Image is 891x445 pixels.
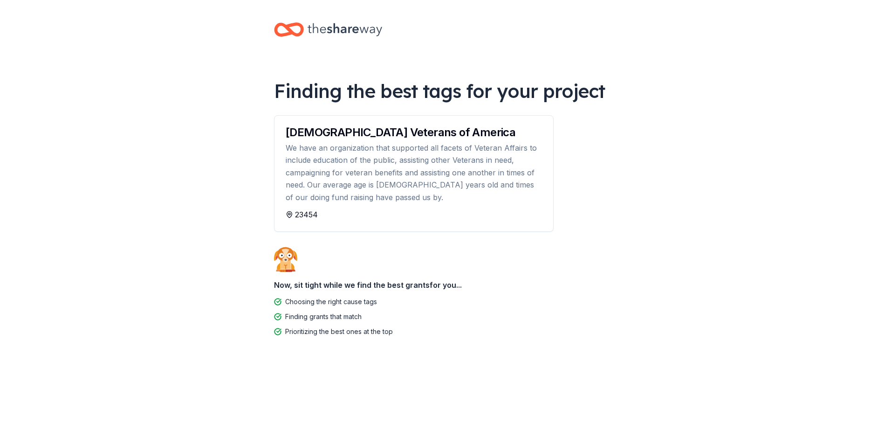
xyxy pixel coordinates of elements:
[274,276,617,294] div: Now, sit tight while we find the best grants for you...
[286,142,542,203] div: We have an organization that supported all facets of Veteran Affairs to include education of the ...
[286,127,542,138] div: [DEMOGRAPHIC_DATA] Veterans of America
[285,326,393,337] div: Prioritizing the best ones at the top
[286,209,542,220] div: 23454
[285,311,362,322] div: Finding grants that match
[274,78,617,104] div: Finding the best tags for your project
[274,247,297,272] img: Dog waiting patiently
[285,296,377,307] div: Choosing the right cause tags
